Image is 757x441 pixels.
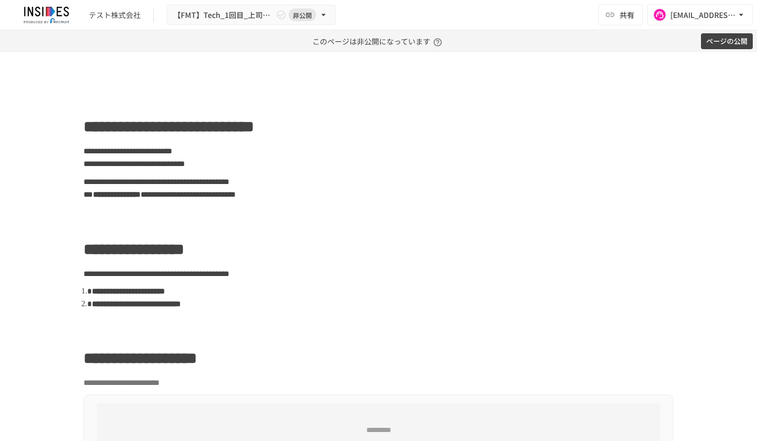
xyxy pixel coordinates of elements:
[701,33,753,50] button: ページの公開
[598,4,643,25] button: 共有
[289,10,316,21] span: 非公開
[647,4,753,25] button: [EMAIL_ADDRESS][DOMAIN_NAME]
[167,5,336,25] button: 【FMT】Tech_1回目_上司参加有★インサイズ活用推進ミーティング ～2回目～非公開
[312,30,445,52] p: このページは非公開になっています
[670,8,736,22] div: [EMAIL_ADDRESS][DOMAIN_NAME]
[620,9,634,21] span: 共有
[13,6,80,23] img: JmGSPSkPjKwBq77AtHmwC7bJguQHJlCRQfAXtnx4WuV
[173,8,274,22] span: 【FMT】Tech_1回目_上司参加有★インサイズ活用推進ミーティング ～2回目～
[89,10,141,21] div: テスト株式会社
